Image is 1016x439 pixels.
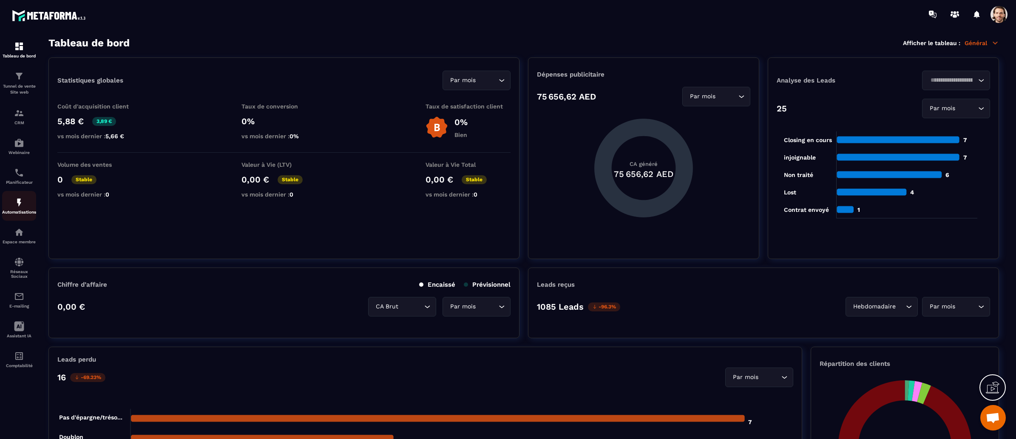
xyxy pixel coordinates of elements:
p: Volume des ventes [57,161,142,168]
span: CA Brut [374,302,400,311]
div: Search for option [368,297,436,316]
img: formation [14,108,24,118]
a: formationformationTunnel de vente Site web [2,65,36,102]
a: Assistant IA [2,315,36,345]
a: emailemailE-mailing [2,285,36,315]
p: Leads reçus [537,281,575,288]
div: Search for option [443,297,511,316]
span: 0 [289,191,293,198]
p: Taux de conversion [241,103,326,110]
input: Search for option [717,92,736,101]
tspan: Pas d'épargne/tréso... [59,414,122,421]
img: social-network [14,257,24,267]
img: formation [14,71,24,81]
p: Stable [462,175,487,184]
input: Search for option [928,76,976,85]
a: formationformationCRM [2,102,36,131]
img: logo [12,8,88,23]
tspan: injoignable [784,154,816,161]
p: Tableau de bord [2,54,36,58]
input: Search for option [477,76,497,85]
p: 0,00 € [241,174,269,185]
div: Search for option [682,87,750,106]
span: Par mois [731,373,760,382]
div: Search for option [922,71,990,90]
tspan: Lost [784,189,796,196]
span: Hebdomadaire [851,302,897,311]
img: formation [14,41,24,51]
div: Open chat [980,405,1006,430]
p: Analyse des Leads [777,77,883,84]
p: 75 656,62 AED [537,91,596,102]
p: Stable [278,175,303,184]
p: Comptabilité [2,363,36,368]
img: accountant [14,351,24,361]
tspan: Contrat envoyé [784,206,829,214]
span: 0 [105,191,109,198]
p: Leads perdu [57,356,96,363]
p: 5,88 € [57,116,84,126]
p: 0 [57,174,63,185]
p: vs mois dernier : [57,191,142,198]
p: Espace membre [2,239,36,244]
p: Webinaire [2,150,36,155]
p: 0% [241,116,326,126]
div: Search for option [725,368,793,387]
input: Search for option [400,302,422,311]
input: Search for option [897,302,904,311]
p: Statistiques globales [57,77,123,84]
img: b-badge-o.b3b20ee6.svg [426,116,448,139]
a: automationsautomationsAutomatisations [2,191,36,221]
p: Tunnel de vente Site web [2,83,36,95]
p: 3,89 € [92,117,116,126]
tspan: Closing en cours [784,137,832,144]
a: accountantaccountantComptabilité [2,345,36,374]
img: scheduler [14,168,24,178]
p: 0% [454,117,468,127]
p: Afficher le tableau : [903,40,960,46]
div: Search for option [443,71,511,90]
a: automationsautomationsEspace membre [2,221,36,251]
p: Bien [454,131,468,138]
a: automationsautomationsWebinaire [2,131,36,161]
span: Par mois [928,302,957,311]
p: -96.3% [588,302,620,311]
span: 5,66 € [105,133,124,140]
span: Par mois [688,92,717,101]
p: CRM [2,120,36,125]
p: Automatisations [2,210,36,214]
p: Coût d'acquisition client [57,103,142,110]
p: Stable [71,175,96,184]
input: Search for option [477,302,497,311]
input: Search for option [957,302,976,311]
p: Valeur à Vie (LTV) [241,161,326,168]
p: vs mois dernier : [241,191,326,198]
span: Par mois [928,104,957,113]
p: Prévisionnel [464,281,511,288]
p: Valeur à Vie Total [426,161,511,168]
p: 0,00 € [57,302,85,312]
img: automations [14,138,24,148]
p: Planificateur [2,180,36,185]
tspan: Non traité [784,171,813,178]
p: Chiffre d’affaire [57,281,107,288]
p: Général [965,39,999,47]
a: social-networksocial-networkRéseaux Sociaux [2,251,36,285]
p: E-mailing [2,304,36,308]
span: 0% [289,133,299,140]
p: 16 [57,372,66,382]
input: Search for option [760,373,779,382]
p: 0,00 € [426,174,453,185]
p: Répartition des clients [820,360,990,368]
p: Assistant IA [2,334,36,338]
a: schedulerschedulerPlanificateur [2,161,36,191]
a: formationformationTableau de bord [2,35,36,65]
input: Search for option [957,104,976,113]
p: vs mois dernier : [241,133,326,140]
span: Par mois [448,76,477,85]
p: vs mois dernier : [57,133,142,140]
span: Par mois [448,302,477,311]
p: Encaissé [419,281,455,288]
span: 0 [474,191,477,198]
p: vs mois dernier : [426,191,511,198]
